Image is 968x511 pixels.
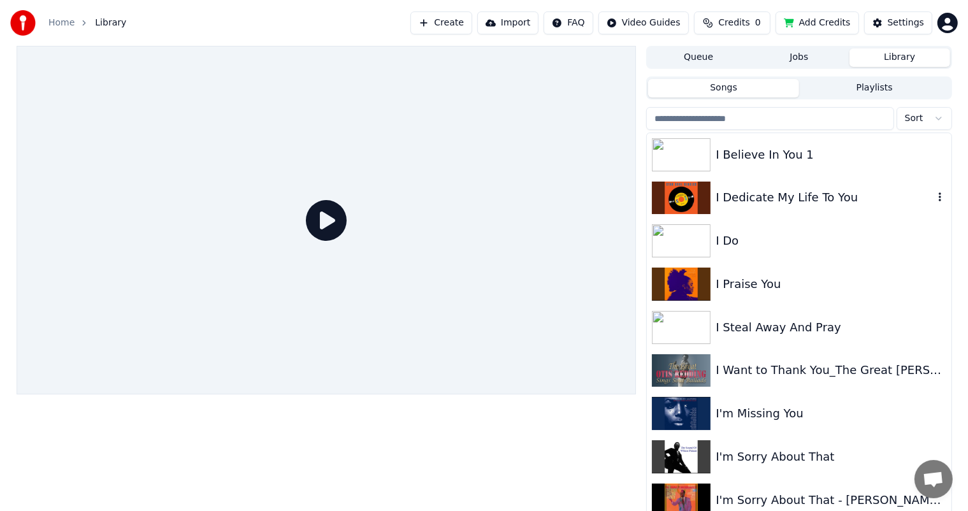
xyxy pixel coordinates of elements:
[718,17,749,29] span: Credits
[694,11,770,34] button: Credits0
[95,17,126,29] span: Library
[477,11,538,34] button: Import
[648,48,749,67] button: Queue
[48,17,75,29] a: Home
[716,491,946,509] div: I'm Sorry About That - [PERSON_NAME] - 1967
[544,11,593,34] button: FAQ
[598,11,689,34] button: Video Guides
[776,11,859,34] button: Add Credits
[48,17,126,29] nav: breadcrumb
[905,112,923,125] span: Sort
[888,17,924,29] div: Settings
[716,146,946,164] div: I Believe In You 1
[716,448,946,466] div: I'm Sorry About That
[716,189,933,206] div: I Dedicate My Life To You
[716,319,946,336] div: I Steal Away And Pray
[716,232,946,250] div: I Do
[864,11,932,34] button: Settings
[914,460,953,498] div: Open de chat
[755,17,761,29] span: 0
[648,79,799,97] button: Songs
[716,275,946,293] div: I Praise You
[749,48,849,67] button: Jobs
[10,10,36,36] img: youka
[410,11,472,34] button: Create
[849,48,950,67] button: Library
[716,405,946,422] div: I'm Missing You
[799,79,950,97] button: Playlists
[716,361,946,379] div: I Want to Thank You_The Great [PERSON_NAME] Sings Soul Ballads_ [PERSON_NAME]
